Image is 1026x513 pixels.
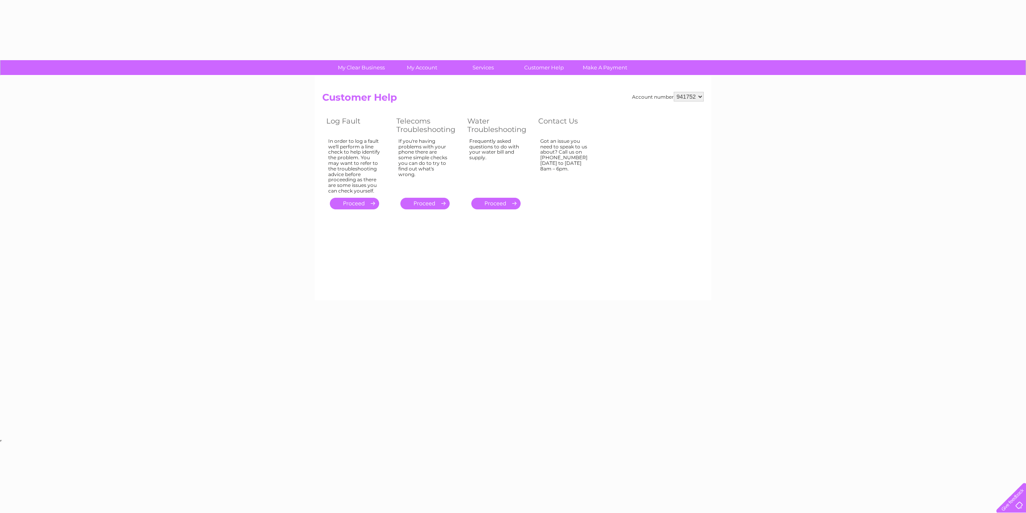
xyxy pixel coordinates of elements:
[469,138,522,191] div: Frequently asked questions to do with your water bill and supply.
[330,198,379,209] a: .
[534,115,604,136] th: Contact Us
[450,60,516,75] a: Services
[463,115,534,136] th: Water Troubleshooting
[632,92,704,101] div: Account number
[392,115,463,136] th: Telecoms Troubleshooting
[572,60,638,75] a: Make A Payment
[471,198,521,209] a: .
[328,60,394,75] a: My Clear Business
[540,138,592,191] div: Got an issue you need to speak to us about? Call us on [PHONE_NUMBER] [DATE] to [DATE] 8am – 6pm.
[511,60,577,75] a: Customer Help
[398,138,451,191] div: If you're having problems with your phone there are some simple checks you can do to try to find ...
[400,198,450,209] a: .
[389,60,455,75] a: My Account
[322,115,392,136] th: Log Fault
[328,138,380,194] div: In order to log a fault we'll perform a line check to help identify the problem. You may want to ...
[322,92,704,107] h2: Customer Help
